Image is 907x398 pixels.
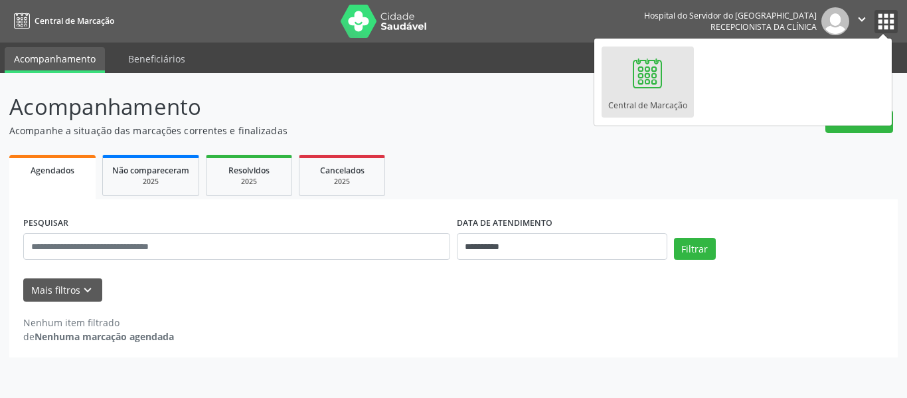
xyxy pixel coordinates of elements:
[9,90,631,124] p: Acompanhamento
[80,283,95,298] i: keyboard_arrow_down
[23,316,174,330] div: Nenhum item filtrado
[5,47,105,73] a: Acompanhamento
[602,47,694,118] a: Central de Marcação
[9,124,631,138] p: Acompanhe a situação das marcações correntes e finalizadas
[23,330,174,344] div: de
[710,21,817,33] span: Recepcionista da clínica
[674,238,716,260] button: Filtrar
[228,165,270,176] span: Resolvidos
[23,278,102,302] button: Mais filtroskeyboard_arrow_down
[9,10,114,32] a: Central de Marcação
[23,213,68,234] label: PESQUISAR
[457,213,552,234] label: DATA DE ATENDIMENTO
[119,47,195,70] a: Beneficiários
[112,177,189,187] div: 2025
[855,12,869,27] i: 
[31,165,74,176] span: Agendados
[821,7,849,35] img: img
[309,177,375,187] div: 2025
[874,10,898,33] button: apps
[644,10,817,21] div: Hospital do Servidor do [GEOGRAPHIC_DATA]
[320,165,365,176] span: Cancelados
[112,165,189,176] span: Não compareceram
[35,15,114,27] span: Central de Marcação
[849,7,874,35] button: 
[216,177,282,187] div: 2025
[35,330,174,343] strong: Nenhuma marcação agendada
